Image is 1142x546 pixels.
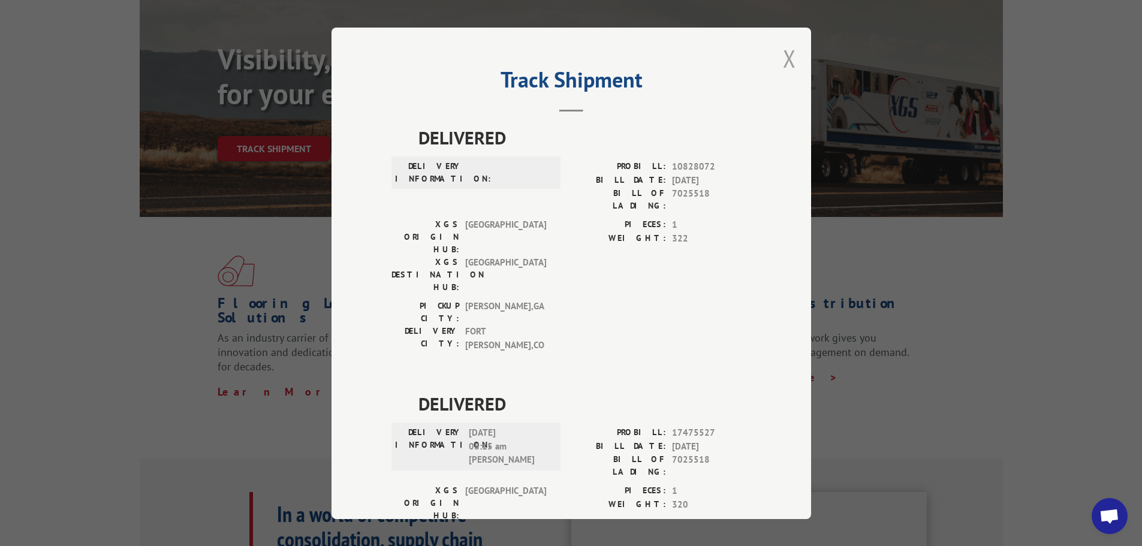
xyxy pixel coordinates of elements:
[391,325,459,352] label: DELIVERY CITY:
[418,124,751,151] span: DELIVERED
[395,160,463,185] label: DELIVERY INFORMATION:
[465,484,546,522] span: [GEOGRAPHIC_DATA]
[391,484,459,522] label: XGS ORIGIN HUB:
[418,390,751,417] span: DELIVERED
[672,484,751,498] span: 1
[672,453,751,478] span: 7025518
[465,300,546,325] span: [PERSON_NAME] , GA
[672,231,751,245] span: 322
[571,497,666,511] label: WEIGHT:
[672,497,751,511] span: 320
[672,439,751,453] span: [DATE]
[672,218,751,232] span: 1
[469,426,550,467] span: [DATE] 08:15 am [PERSON_NAME]
[391,300,459,325] label: PICKUP CITY:
[672,160,751,174] span: 10828072
[571,426,666,440] label: PROBILL:
[391,71,751,94] h2: Track Shipment
[571,218,666,232] label: PIECES:
[465,218,546,256] span: [GEOGRAPHIC_DATA]
[571,231,666,245] label: WEIGHT:
[571,160,666,174] label: PROBILL:
[571,187,666,212] label: BILL OF LADING:
[672,173,751,187] span: [DATE]
[571,453,666,478] label: BILL OF LADING:
[571,484,666,498] label: PIECES:
[672,187,751,212] span: 7025518
[465,325,546,352] span: FORT [PERSON_NAME] , CO
[391,256,459,294] label: XGS DESTINATION HUB:
[571,173,666,187] label: BILL DATE:
[391,218,459,256] label: XGS ORIGIN HUB:
[672,426,751,440] span: 17475527
[395,426,463,467] label: DELIVERY INFORMATION:
[1092,498,1128,534] div: Open chat
[465,256,546,294] span: [GEOGRAPHIC_DATA]
[571,439,666,453] label: BILL DATE:
[783,43,796,74] button: Close modal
